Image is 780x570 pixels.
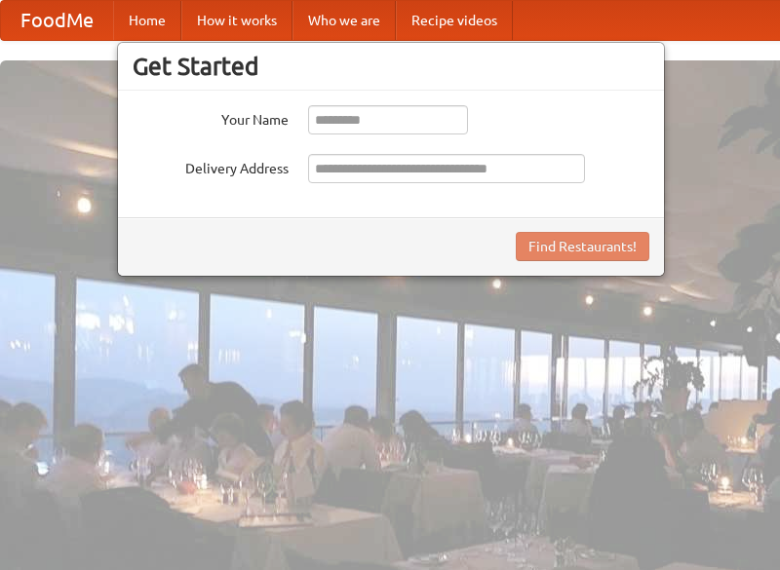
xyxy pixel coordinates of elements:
a: FoodMe [1,1,113,40]
a: Recipe videos [396,1,513,40]
label: Your Name [133,105,289,130]
a: How it works [181,1,292,40]
a: Who we are [292,1,396,40]
label: Delivery Address [133,154,289,178]
button: Find Restaurants! [516,232,649,261]
h3: Get Started [133,52,649,81]
a: Home [113,1,181,40]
